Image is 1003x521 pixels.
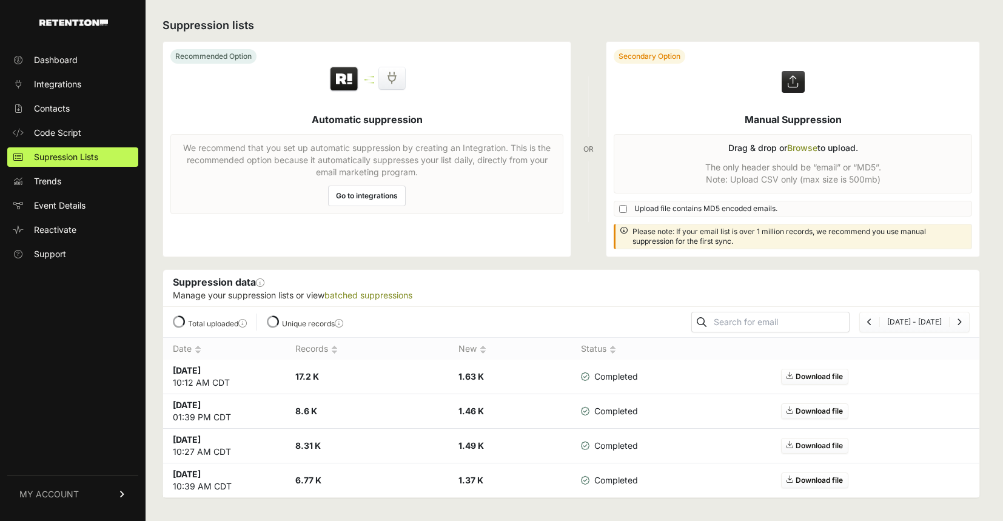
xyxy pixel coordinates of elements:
[583,41,594,257] div: OR
[7,50,138,70] a: Dashboard
[173,434,201,445] strong: [DATE]
[34,175,61,187] span: Trends
[34,151,98,163] span: Supression Lists
[571,338,653,360] th: Status
[163,463,286,498] td: 10:39 AM CDT
[781,403,848,419] a: Download file
[286,338,449,360] th: Records
[458,371,484,382] strong: 1.63 K
[163,394,286,429] td: 01:39 PM CDT
[957,317,962,326] a: Next
[163,270,979,306] div: Suppression data
[7,172,138,191] a: Trends
[364,76,374,78] img: integration
[331,345,338,354] img: no_sort-eaf950dc5ab64cae54d48a5578032e96f70b2ecb7d747501f34c8f2db400fb66.gif
[173,289,970,301] p: Manage your suppression lists or view
[295,440,321,451] strong: 8.31 K
[364,82,374,84] img: integration
[867,317,872,326] a: Previous
[581,474,638,486] span: Completed
[781,438,848,454] a: Download file
[295,371,319,382] strong: 17.2 K
[859,312,970,332] nav: Page navigation
[34,224,76,236] span: Reactivate
[581,405,638,417] span: Completed
[173,469,201,479] strong: [DATE]
[7,220,138,240] a: Reactivate
[328,186,406,206] a: Go to integrations
[163,360,286,394] td: 10:12 AM CDT
[163,17,980,34] h2: Suppression lists
[458,406,484,416] strong: 1.46 K
[879,317,949,327] li: [DATE] - [DATE]
[295,475,321,485] strong: 6.77 K
[34,200,86,212] span: Event Details
[781,472,848,488] a: Download file
[34,78,81,90] span: Integrations
[458,475,483,485] strong: 1.37 K
[7,123,138,143] a: Code Script
[7,75,138,94] a: Integrations
[173,365,201,375] strong: [DATE]
[34,54,78,66] span: Dashboard
[170,49,257,64] div: Recommended Option
[634,204,777,213] span: Upload file contains MD5 encoded emails.
[781,369,848,385] a: Download file
[7,196,138,215] a: Event Details
[195,345,201,354] img: no_sort-eaf950dc5ab64cae54d48a5578032e96f70b2ecb7d747501f34c8f2db400fb66.gif
[7,147,138,167] a: Supression Lists
[295,406,317,416] strong: 8.6 K
[324,290,412,300] a: batched suppressions
[449,338,571,360] th: New
[282,319,343,328] label: Unique records
[173,400,201,410] strong: [DATE]
[312,112,423,127] h5: Automatic suppression
[39,19,108,26] img: Retention.com
[480,345,486,354] img: no_sort-eaf950dc5ab64cae54d48a5578032e96f70b2ecb7d747501f34c8f2db400fb66.gif
[581,440,638,452] span: Completed
[34,103,70,115] span: Contacts
[19,488,79,500] span: MY ACCOUNT
[329,66,360,93] img: Retention
[458,440,484,451] strong: 1.49 K
[609,345,616,354] img: no_sort-eaf950dc5ab64cae54d48a5578032e96f70b2ecb7d747501f34c8f2db400fb66.gif
[7,476,138,513] a: MY ACCOUNT
[364,79,374,81] img: integration
[178,142,555,178] p: We recommend that you set up automatic suppression by creating an Integration. This is the recomm...
[163,338,286,360] th: Date
[163,429,286,463] td: 10:27 AM CDT
[34,127,81,139] span: Code Script
[7,244,138,264] a: Support
[619,205,627,213] input: Upload file contains MD5 encoded emails.
[188,319,247,328] label: Total uploaded
[711,314,849,331] input: Search for email
[34,248,66,260] span: Support
[7,99,138,118] a: Contacts
[581,371,638,383] span: Completed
